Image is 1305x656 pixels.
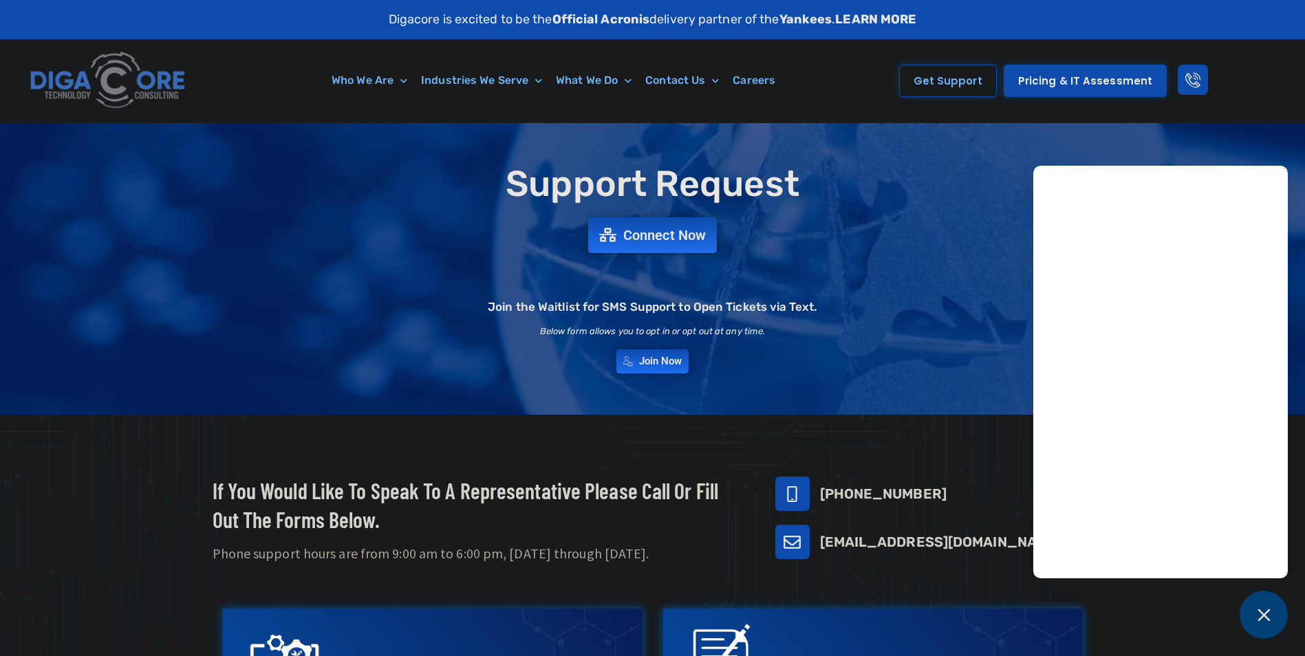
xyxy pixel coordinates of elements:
h2: Below form allows you to opt in or opt out at any time. [540,327,766,336]
nav: Menu [257,65,850,96]
a: Contact Us [638,65,726,96]
a: support@digacore.com [775,525,810,559]
h1: Support Request [178,164,1128,204]
a: What We Do [549,65,638,96]
a: Industries We Serve [414,65,549,96]
p: Digacore is excited to be the delivery partner of the . [389,10,917,29]
a: [PHONE_NUMBER] [820,485,947,502]
strong: Official Acronis [552,12,650,27]
span: Pricing & IT Assessment [1018,76,1152,86]
h2: Join the Waitlist for SMS Support to Open Tickets via Text. [488,301,817,313]
p: Phone support hours are from 9:00 am to 6:00 pm, [DATE] through [DATE]. [213,544,741,564]
a: LEARN MORE [835,12,916,27]
a: Pricing & IT Assessment [1004,65,1167,97]
a: 732-646-5725 [775,477,810,511]
strong: Yankees [779,12,832,27]
span: Join Now [639,356,682,367]
span: Get Support [914,76,982,86]
span: Connect Now [623,228,706,242]
a: Join Now [616,349,689,373]
h2: If you would like to speak to a representative please call or fill out the forms below. [213,477,741,534]
img: Digacore logo 1 [26,46,191,116]
a: Get Support [899,65,997,97]
a: Who We Are [325,65,414,96]
a: Careers [726,65,782,96]
a: Connect Now [588,217,717,253]
iframe: Chatgenie Messenger [1033,166,1288,578]
a: [EMAIL_ADDRESS][DOMAIN_NAME] [820,534,1062,550]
